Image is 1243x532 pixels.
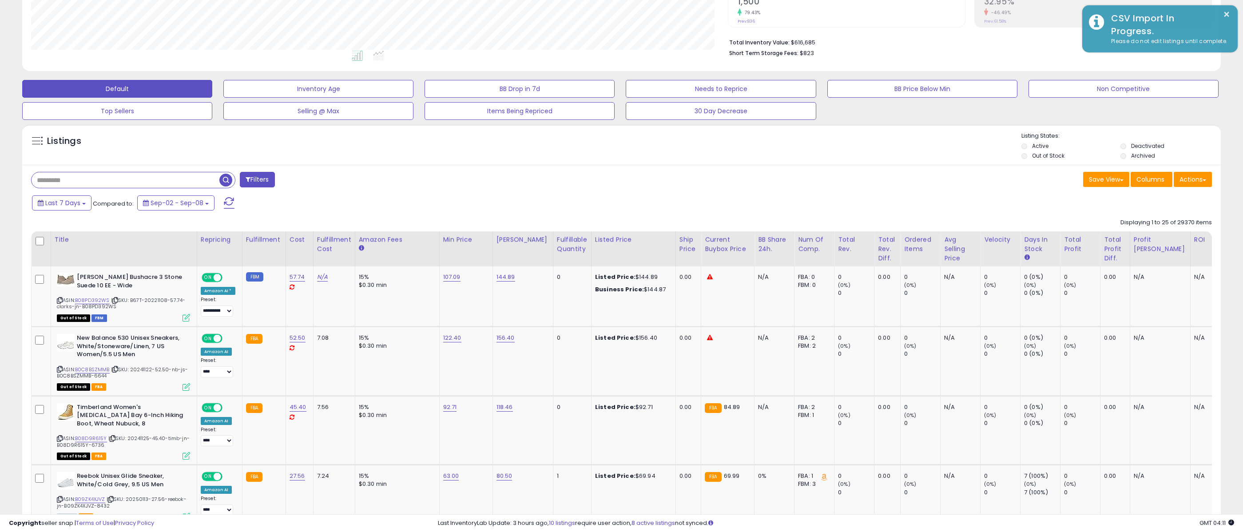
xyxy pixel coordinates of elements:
[57,314,90,322] span: All listings that are currently out of stock and unavailable for purchase on Amazon
[1104,12,1231,37] div: CSV Import In Progress.
[984,480,997,488] small: (0%)
[705,472,721,482] small: FBA
[1194,472,1223,480] div: N/A
[878,403,894,411] div: 0.00
[838,342,850,349] small: (0%)
[557,273,584,281] div: 0
[359,411,433,419] div: $0.30 min
[595,472,669,480] div: $69.94
[838,289,874,297] div: 0
[75,496,105,503] a: B09ZK4XJVZ
[904,235,937,254] div: Ordered Items
[57,453,90,460] span: All listings that are currently out of stock and unavailable for purchase on Amazon
[77,403,185,430] b: Timberland Women's [MEDICAL_DATA] Bay 6-Inch Hiking Boot, Wheat Nubuck, 8
[1024,254,1029,262] small: Days In Stock.
[76,519,114,527] a: Terms of Use
[1104,235,1126,263] div: Total Profit Diff.
[201,348,232,356] div: Amazon AI
[1131,172,1172,187] button: Columns
[201,496,235,515] div: Preset:
[1024,342,1036,349] small: (0%)
[1104,334,1123,342] div: 0.00
[904,350,940,358] div: 0
[838,488,874,496] div: 0
[595,235,672,244] div: Listed Price
[317,403,348,411] div: 7.56
[679,235,697,254] div: Ship Price
[984,273,1020,281] div: 0
[557,403,584,411] div: 0
[838,273,874,281] div: 0
[57,273,75,286] img: 41b-TTrTbKL._SL40_.jpg
[496,235,549,244] div: [PERSON_NAME]
[22,80,212,98] button: Default
[705,403,721,413] small: FBA
[203,404,214,411] span: ON
[984,419,1020,427] div: 0
[984,282,997,289] small: (0%)
[137,195,214,210] button: Sep-02 - Sep-08
[679,334,694,342] div: 0.00
[203,473,214,480] span: ON
[1064,480,1076,488] small: (0%)
[93,199,134,208] span: Compared to:
[359,273,433,281] div: 15%
[1064,412,1076,419] small: (0%)
[878,235,897,263] div: Total Rev. Diff.
[1024,235,1056,254] div: Days In Stock
[425,102,615,120] button: Items Being Repriced
[77,334,185,361] b: New Balance 530 Unisex Sneakers, White/Stoneware/Linen, 7 US Women/5.5 US Men
[443,235,489,244] div: Min Price
[984,334,1020,342] div: 0
[798,403,827,411] div: FBA: 2
[758,472,787,480] div: 0%
[595,334,669,342] div: $156.40
[984,488,1020,496] div: 0
[944,273,973,281] div: N/A
[443,472,459,480] a: 63.00
[151,199,203,207] span: Sep-02 - Sep-08
[246,472,262,482] small: FBA
[742,9,761,16] small: 79.43%
[443,403,457,412] a: 92.71
[631,519,675,527] a: 8 active listings
[1134,235,1187,254] div: Profit [PERSON_NAME]
[201,357,235,377] div: Preset:
[91,383,107,391] span: FBA
[984,403,1020,411] div: 0
[758,403,787,411] div: N/A
[798,411,827,419] div: FBM: 1
[904,289,940,297] div: 0
[246,403,262,413] small: FBA
[595,472,635,480] b: Listed Price:
[904,273,940,281] div: 0
[1083,172,1129,187] button: Save View
[984,289,1020,297] div: 0
[1064,334,1100,342] div: 0
[1134,472,1183,480] div: N/A
[57,435,190,448] span: | SKU: 20241125-45.40-timb-jn-B08D9R615Y-6736
[1024,273,1060,281] div: 0 (0%)
[1104,403,1123,411] div: 0.00
[798,342,827,350] div: FBM: 2
[290,333,306,342] a: 52.50
[359,480,433,488] div: $0.30 min
[1024,419,1060,427] div: 0 (0%)
[679,403,694,411] div: 0.00
[738,19,755,24] small: Prev: 836
[57,273,190,321] div: ASIN:
[984,472,1020,480] div: 0
[57,366,188,379] span: | SKU: 20241122-52.50-nb-js-B0C8BSZMMB-6644
[201,235,238,244] div: Repricing
[595,333,635,342] b: Listed Price:
[9,519,41,527] strong: Copyright
[1120,218,1212,227] div: Displaying 1 to 25 of 29370 items
[729,49,798,57] b: Short Term Storage Fees:
[359,342,433,350] div: $0.30 min
[57,383,90,391] span: All listings that are currently out of stock and unavailable for purchase on Amazon
[496,472,512,480] a: 80.50
[1024,480,1036,488] small: (0%)
[359,281,433,289] div: $0.30 min
[201,427,235,446] div: Preset:
[203,335,214,342] span: ON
